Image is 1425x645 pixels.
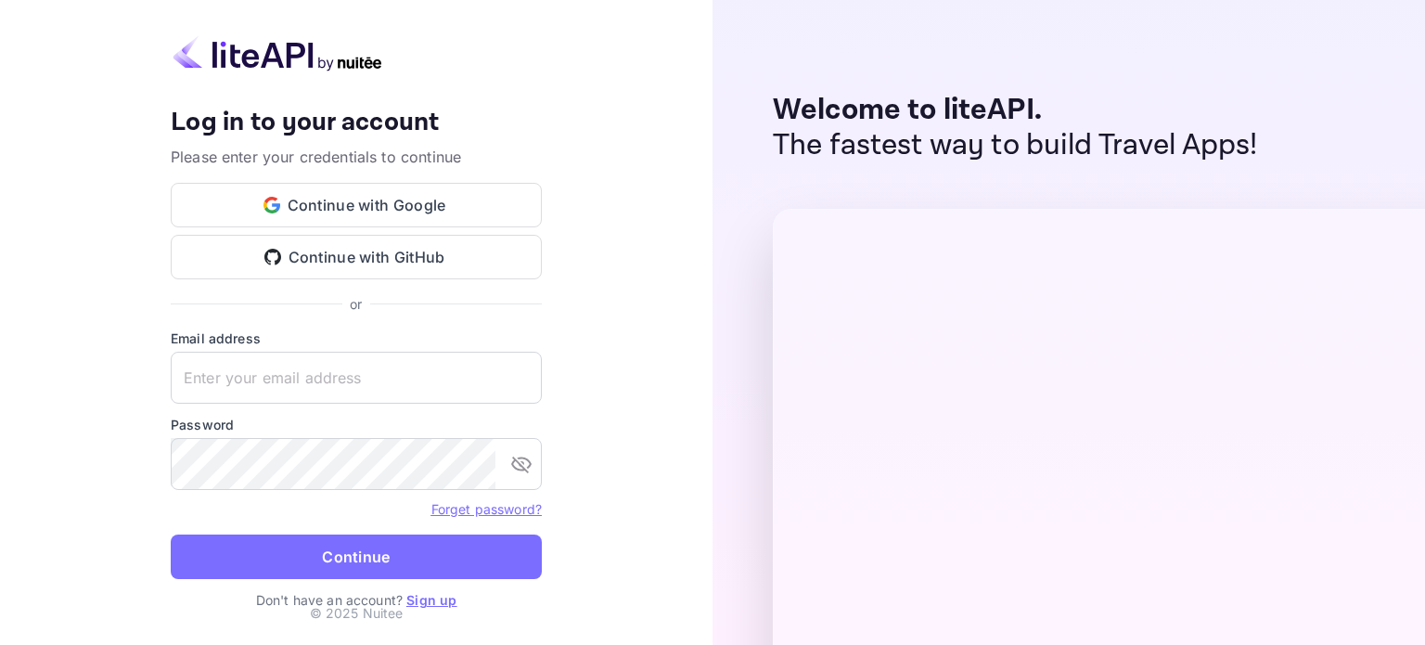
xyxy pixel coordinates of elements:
p: Please enter your credentials to continue [171,146,542,168]
p: Don't have an account? [171,590,542,610]
p: or [350,294,362,314]
button: toggle password visibility [503,445,540,483]
img: liteapi [171,35,384,71]
a: Forget password? [431,501,542,517]
p: The fastest way to build Travel Apps! [773,128,1258,163]
a: Sign up [406,592,456,608]
label: Password [171,415,542,434]
button: Continue with GitHub [171,235,542,279]
button: Continue with Google [171,183,542,227]
a: Forget password? [431,499,542,518]
p: Welcome to liteAPI. [773,93,1258,128]
button: Continue [171,535,542,579]
label: Email address [171,329,542,348]
h4: Log in to your account [171,107,542,139]
p: © 2025 Nuitee [310,603,404,623]
input: Enter your email address [171,352,542,404]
